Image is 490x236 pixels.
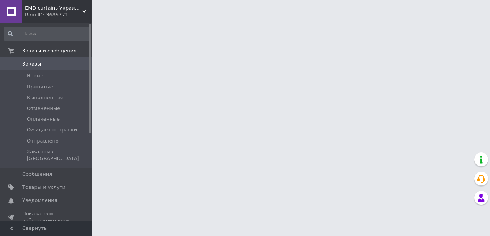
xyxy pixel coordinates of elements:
[22,210,71,224] span: Показатели работы компании
[27,84,53,90] span: Принятые
[22,197,57,204] span: Уведомления
[27,72,44,79] span: Новые
[27,126,77,133] span: Ожидает отправки
[22,184,65,191] span: Товары и услуги
[27,116,60,123] span: Оплаченные
[27,105,60,112] span: Отмененные
[4,27,90,41] input: Поиск
[27,148,90,162] span: Заказы из [GEOGRAPHIC_DATA]
[22,171,52,178] span: Сообщения
[27,94,64,101] span: Выполненные
[25,5,82,11] span: EMD curtains Украинская компания
[22,61,41,67] span: Заказы
[25,11,92,18] div: Ваш ID: 3685771
[22,48,77,54] span: Заказы и сообщения
[27,138,59,144] span: Отправлено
